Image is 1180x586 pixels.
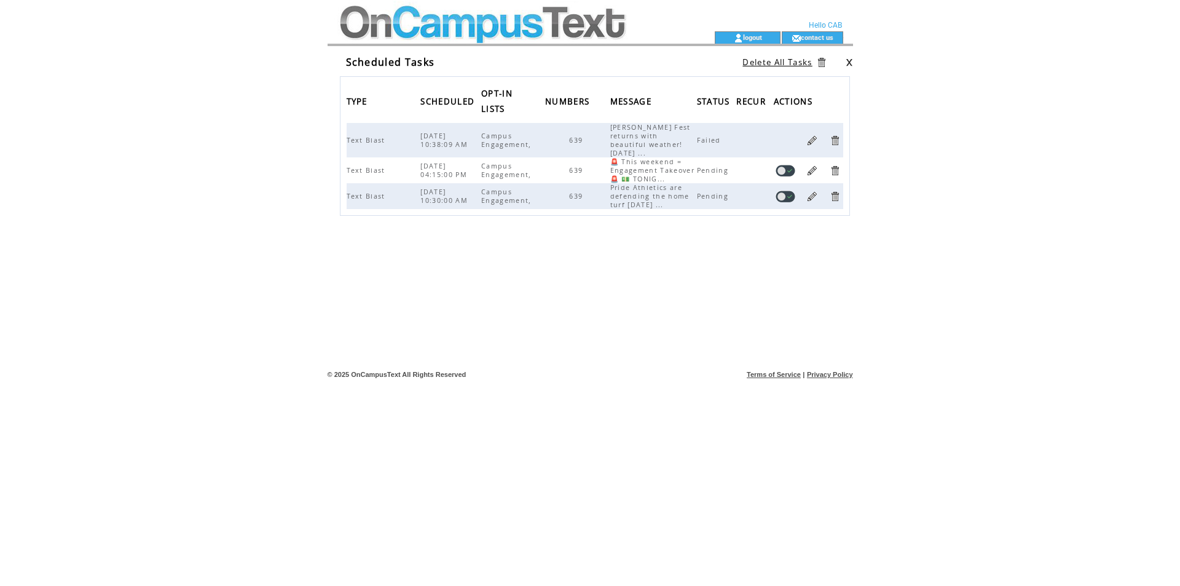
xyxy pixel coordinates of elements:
span: NUMBERS [545,93,592,113]
a: Privacy Policy [807,371,853,378]
a: logout [743,33,762,41]
span: Hello CAB [809,21,842,30]
span: SCHEDULED [420,93,478,113]
span: [DATE] 10:30:00 AM [420,188,471,205]
span: 639 [569,166,586,175]
span: OPT-IN LISTS [481,85,513,121]
span: | [803,371,804,378]
span: ACTIONS [774,93,816,113]
span: Pride Athletics are defending the home turf [DATE] ... [610,183,690,209]
img: account_icon.gif [734,33,743,43]
a: OPT-IN LISTS [481,89,513,112]
a: Edit Task [806,165,818,176]
span: © 2025 OnCampusText All Rights Reserved [328,371,466,378]
a: SCHEDULED [420,97,478,105]
span: Pending [697,166,731,175]
span: MESSAGE [610,93,655,113]
span: 639 [569,136,586,145]
a: Delete Task [829,165,841,176]
span: Text Blast [347,166,388,175]
span: Campus Engagement, [481,162,535,179]
a: RECUR [736,97,769,105]
img: contact_us_icon.gif [792,33,801,43]
span: Campus Engagement, [481,132,535,149]
span: TYPE [347,93,371,113]
a: contact us [801,33,833,41]
a: Delete All Tasks [742,57,812,68]
span: 🚨 This weekend = Engagement Takeover 🚨 💵 TONIG... [610,157,694,183]
a: Disable task [776,165,795,176]
a: Delete Task [829,135,841,146]
span: Text Blast [347,136,388,145]
span: [PERSON_NAME] Fest returns with beautiful weather! [DATE] ... [610,123,691,157]
span: Failed [697,136,724,145]
a: Terms of Service [747,371,801,378]
span: [DATE] 04:15:00 PM [420,162,470,179]
span: 639 [569,192,586,200]
span: Text Blast [347,192,388,200]
a: STATUS [697,97,733,105]
a: Edit Task [806,135,818,146]
span: Scheduled Tasks [346,55,435,69]
a: TYPE [347,97,371,105]
span: Campus Engagement, [481,188,535,205]
a: Disable task [776,191,795,202]
span: STATUS [697,93,733,113]
span: RECUR [736,93,769,113]
a: NUMBERS [545,97,592,105]
a: Edit Task [806,191,818,202]
a: MESSAGE [610,97,655,105]
span: [DATE] 10:38:09 AM [420,132,471,149]
a: Delete Task [829,191,841,202]
span: Pending [697,192,731,200]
